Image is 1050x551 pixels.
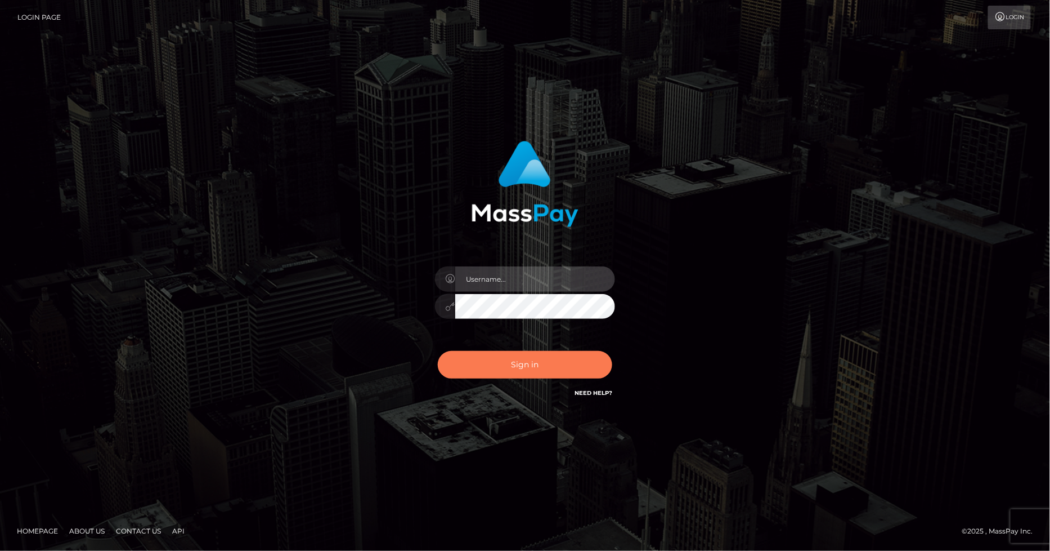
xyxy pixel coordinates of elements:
[168,522,189,540] a: API
[575,389,612,397] a: Need Help?
[988,6,1031,29] a: Login
[111,522,165,540] a: Contact Us
[17,6,61,29] a: Login Page
[438,351,612,379] button: Sign in
[962,525,1042,537] div: © 2025 , MassPay Inc.
[65,522,109,540] a: About Us
[12,522,62,540] a: Homepage
[472,141,578,227] img: MassPay Login
[455,266,615,292] input: Username...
